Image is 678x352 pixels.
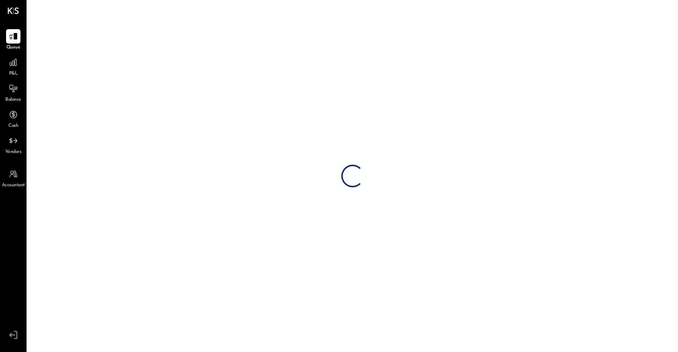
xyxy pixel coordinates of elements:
a: Accountant [0,167,26,189]
a: Cash [0,107,26,129]
span: P&L [9,70,18,77]
a: Queue [0,29,26,51]
span: Vendors [5,149,22,156]
a: Balance [0,81,26,103]
a: Vendors [0,134,26,156]
span: Balance [5,97,21,103]
span: Queue [6,44,20,51]
span: Accountant [2,182,25,189]
a: P&L [0,55,26,77]
span: Cash [8,123,18,129]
